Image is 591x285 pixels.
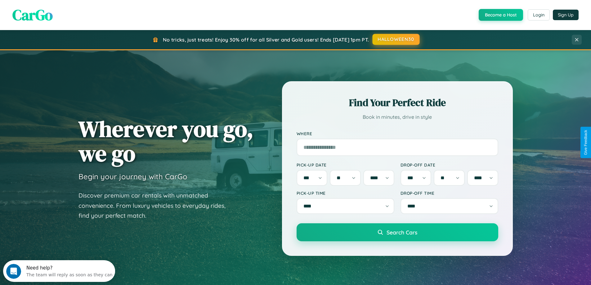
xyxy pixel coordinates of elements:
[297,113,498,122] p: Book in minutes, drive in style
[12,5,53,25] span: CarGo
[163,37,369,43] span: No tricks, just treats! Enjoy 30% off for all Silver and Gold users! Ends [DATE] 1pm PT.
[23,10,110,17] div: The team will reply as soon as they can
[23,5,110,10] div: Need help?
[297,223,498,241] button: Search Cars
[584,130,588,155] div: Give Feedback
[3,260,115,282] iframe: Intercom live chat discovery launcher
[401,162,498,167] label: Drop-off Date
[78,172,187,181] h3: Begin your journey with CarGo
[297,131,498,136] label: Where
[373,34,420,45] button: HALLOWEEN30
[387,229,417,236] span: Search Cars
[6,264,21,279] iframe: Intercom live chat
[78,190,234,221] p: Discover premium car rentals with unmatched convenience. From luxury vehicles to everyday rides, ...
[479,9,523,21] button: Become a Host
[401,190,498,196] label: Drop-off Time
[297,96,498,109] h2: Find Your Perfect Ride
[553,10,579,20] button: Sign Up
[2,2,115,20] div: Open Intercom Messenger
[297,162,394,167] label: Pick-up Date
[297,190,394,196] label: Pick-up Time
[78,117,253,166] h1: Wherever you go, we go
[528,9,550,20] button: Login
